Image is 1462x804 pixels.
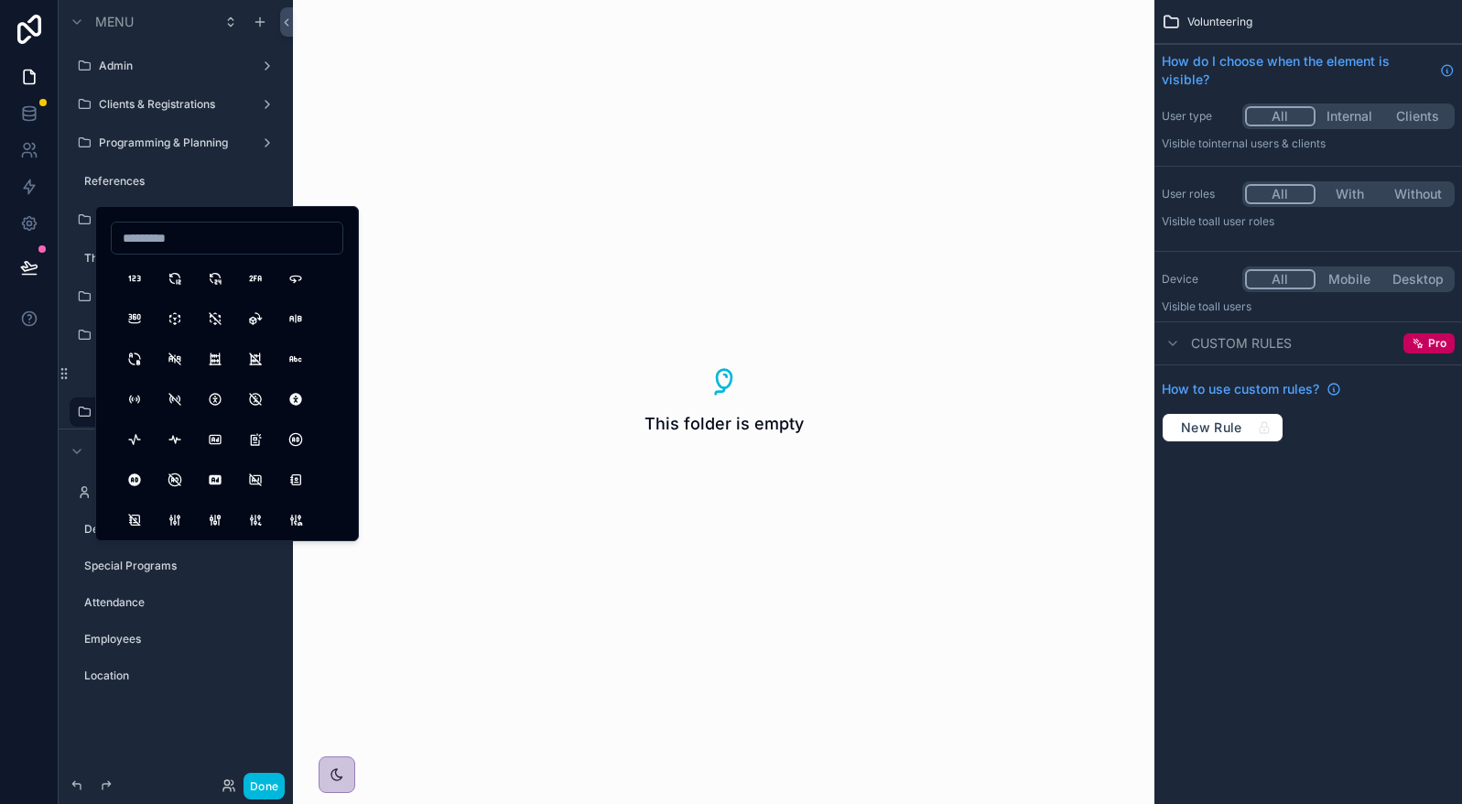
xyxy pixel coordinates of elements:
[1162,136,1455,151] p: Visible to
[99,97,245,112] label: Clients & Registrations
[84,522,271,537] label: Departments
[84,668,271,683] label: Location
[158,302,191,335] button: 3dCubeSphere
[1162,299,1455,314] p: Visible to
[239,302,272,335] button: 3dRotate
[118,423,151,456] button: Activity
[199,423,232,456] button: Ad
[1162,52,1433,89] span: How do I choose when the element is visible?
[199,463,232,496] button: AdFilled
[279,504,312,537] button: AdjustmentsCancel
[239,504,272,537] button: AdjustmentsBolt
[1162,214,1455,229] p: Visible to
[1208,136,1326,150] span: Internal users & clients
[279,342,312,375] button: Abc
[84,251,271,266] label: Threads
[1162,52,1455,89] a: How do I choose when the element is visible?
[158,504,191,537] button: Adjustments
[1191,334,1292,353] span: Custom rules
[158,423,191,456] button: ActivityHeartbeat
[1316,106,1384,126] button: Internal
[1187,15,1252,29] span: Volunteering
[239,262,272,295] button: 2fa
[1208,214,1274,228] span: All user roles
[239,383,272,416] button: AccessibleOff
[199,342,232,375] button: Abacus
[239,463,272,496] button: AdOff
[199,262,232,295] button: 24Hours
[1383,106,1452,126] button: Clients
[239,342,272,375] button: AbacusOff
[95,13,134,31] span: Menu
[118,504,151,537] button: AddressBookOff
[1162,109,1235,124] label: User type
[99,136,245,150] label: Programming & Planning
[99,59,245,73] label: Admin
[118,383,151,416] button: AccessPoint
[279,262,312,295] button: 360
[199,383,232,416] button: Accessible
[1383,184,1452,204] button: Without
[118,342,151,375] button: AB2
[158,383,191,416] button: AccessPointOff
[1428,336,1446,351] span: Pro
[1316,184,1384,204] button: With
[279,302,312,335] button: AB
[1383,269,1452,289] button: Desktop
[1316,269,1384,289] button: Mobile
[158,463,191,496] button: AdCircleOff
[1162,187,1235,201] label: User roles
[279,423,312,456] button: AdCircle
[199,504,232,537] button: AdjustmentsAlt
[1208,299,1251,313] span: all users
[84,595,271,610] label: Attendance
[118,463,151,496] button: AdCircleFilled
[1174,419,1250,436] span: New Rule
[1245,184,1316,204] button: All
[644,411,804,437] span: This folder is empty
[84,174,271,189] label: References
[118,302,151,335] button: 360View
[1162,413,1283,442] button: New Rule
[1245,269,1316,289] button: All
[1245,106,1316,126] button: All
[1162,380,1341,398] a: How to use custom rules?
[239,423,272,456] button: Ad2
[158,342,191,375] button: ABOff
[118,262,151,295] button: 123
[244,773,285,799] button: Done
[279,463,312,496] button: AddressBook
[199,302,232,335] button: 3dCubeSphereOff
[84,632,271,646] label: Employees
[1162,380,1319,398] span: How to use custom rules?
[84,559,271,573] label: Special Programs
[1162,272,1235,287] label: Device
[279,383,312,416] button: AccessibleOffFilled
[158,262,191,295] button: 12Hours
